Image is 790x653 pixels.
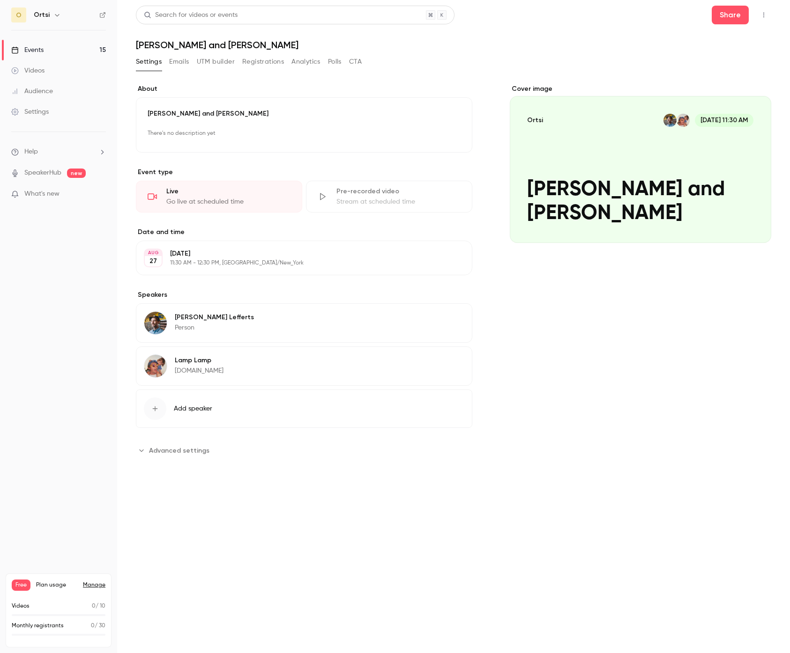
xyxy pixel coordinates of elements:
h6: Ortsi [34,10,50,20]
div: Videos [11,66,45,75]
p: [DOMAIN_NAME] [175,366,224,375]
button: Share [712,6,749,24]
div: Search for videos or events [144,10,238,20]
li: help-dropdown-opener [11,147,106,157]
button: Analytics [291,54,320,69]
div: Pre-recorded video [336,187,461,196]
div: Settings [11,107,49,117]
p: 27 [149,257,157,266]
a: Manage [83,581,105,589]
span: Help [24,147,38,157]
div: Brock Lefferts[PERSON_NAME] LeffertsPerson [136,303,472,343]
div: Lamp LampLamp Lamp[DOMAIN_NAME] [136,346,472,386]
div: LiveGo live at scheduled time [136,181,302,213]
p: Lamp Lamp [175,356,224,365]
span: new [67,169,86,178]
section: Advanced settings [136,443,472,458]
span: Plan usage [36,581,77,589]
button: Registrations [242,54,284,69]
div: AUG [145,249,162,256]
p: [DATE] [170,249,423,258]
button: UTM builder [197,54,235,69]
div: Audience [11,87,53,96]
button: Settings [136,54,162,69]
p: Videos [12,602,30,610]
button: Polls [328,54,342,69]
span: 0 [91,623,95,629]
label: Speakers [136,290,472,300]
span: Add speaker [174,404,212,413]
div: Stream at scheduled time [336,197,461,206]
img: Lamp Lamp [144,355,167,377]
img: Brock Lefferts [144,312,167,334]
button: Emails [169,54,189,69]
span: 0 [92,603,96,609]
span: Advanced settings [149,446,209,455]
button: Add speaker [136,389,472,428]
p: [PERSON_NAME] and [PERSON_NAME] [148,109,461,118]
div: Pre-recorded videoStream at scheduled time [306,181,472,213]
div: Go live at scheduled time [166,197,291,206]
label: About [136,84,472,94]
p: There's no description yet [148,126,461,141]
span: What's new [24,189,60,199]
label: Date and time [136,227,472,237]
span: Free [12,580,30,591]
div: Live [166,187,291,196]
p: Event type [136,168,472,177]
button: CTA [349,54,362,69]
label: Cover image [510,84,771,94]
div: Events [11,45,44,55]
span: O [16,10,22,20]
p: 11:30 AM - 12:30 PM, [GEOGRAPHIC_DATA]/New_York [170,259,423,267]
p: Monthly registrants [12,622,64,630]
p: Person [175,323,254,332]
p: [PERSON_NAME] Lefferts [175,313,254,322]
p: / 10 [92,602,105,610]
p: / 30 [91,622,105,630]
iframe: Noticeable Trigger [95,190,106,198]
a: SpeakerHub [24,168,61,178]
button: Advanced settings [136,443,215,458]
section: Cover image [510,84,771,243]
h1: [PERSON_NAME] and [PERSON_NAME] [136,39,771,51]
